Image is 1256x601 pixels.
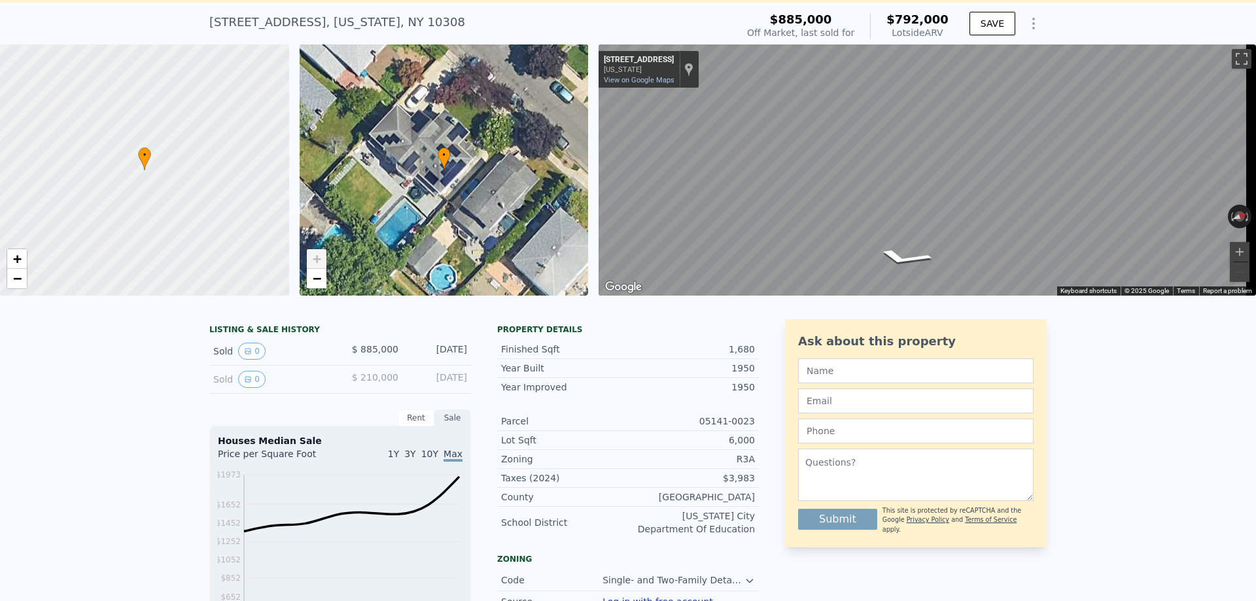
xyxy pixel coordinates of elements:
[218,447,340,468] div: Price per Square Foot
[307,269,326,288] a: Zoom out
[388,449,399,459] span: 1Y
[7,269,27,288] a: Zoom out
[969,12,1015,35] button: SAVE
[628,434,755,447] div: 6,000
[213,343,330,360] div: Sold
[1227,208,1253,225] button: Reset the view
[886,12,949,26] span: $792,000
[220,574,241,583] tspan: $852
[497,324,759,335] div: Property details
[501,415,628,428] div: Parcel
[434,409,471,426] div: Sale
[599,44,1256,296] div: Map
[1230,262,1249,282] button: Zoom out
[1228,205,1235,228] button: Rotate counterclockwise
[501,362,628,375] div: Year Built
[216,555,241,564] tspan: $1052
[409,371,467,388] div: [DATE]
[501,434,628,447] div: Lot Sqft
[501,472,628,485] div: Taxes (2024)
[907,516,949,523] a: Privacy Policy
[497,554,759,564] div: Zoning
[1125,287,1169,294] span: © 2025 Google
[604,55,674,65] div: [STREET_ADDRESS]
[1245,205,1252,228] button: Rotate clockwise
[628,381,755,394] div: 1950
[1020,10,1047,37] button: Show Options
[209,324,471,337] div: LISTING & SALE HISTORY
[798,509,877,530] button: Submit
[216,500,241,509] tspan: $1652
[628,362,755,375] div: 1950
[216,519,241,528] tspan: $1452
[312,250,321,267] span: +
[1203,287,1252,294] a: Report a problem
[886,26,949,39] div: Lotside ARV
[1060,286,1117,296] button: Keyboard shortcuts
[604,76,674,84] a: View on Google Maps
[628,415,755,428] div: 05141-0023
[138,147,151,170] div: •
[604,65,674,74] div: [US_STATE]
[438,147,451,170] div: •
[501,516,628,529] div: School District
[628,472,755,485] div: $3,983
[238,343,266,360] button: View historical data
[501,381,628,394] div: Year Improved
[798,358,1034,383] input: Name
[238,371,266,388] button: View historical data
[404,449,415,459] span: 3Y
[7,249,27,269] a: Zoom in
[628,509,755,536] div: [US_STATE] City Department Of Education
[307,249,326,269] a: Zoom in
[444,449,462,462] span: Max
[216,470,241,479] tspan: $1973
[216,537,241,546] tspan: $1252
[1177,287,1195,294] a: Terms (opens in new tab)
[218,434,462,447] div: Houses Median Sale
[628,453,755,466] div: R3A
[798,388,1034,413] input: Email
[501,574,602,587] div: Code
[213,371,330,388] div: Sold
[1230,242,1249,262] button: Zoom in
[798,332,1034,351] div: Ask about this property
[628,490,755,504] div: [GEOGRAPHIC_DATA]
[684,62,693,77] a: Show location on map
[628,343,755,356] div: 1,680
[965,516,1017,523] a: Terms of Service
[602,574,744,587] div: Single- and Two-Family Detached Residences
[312,270,321,286] span: −
[856,245,951,271] path: Go Southeast, Great Kills Rd
[602,279,645,296] a: Open this area in Google Maps (opens a new window)
[352,372,398,383] span: $ 210,000
[138,149,151,161] span: •
[398,409,434,426] div: Rent
[13,270,22,286] span: −
[747,26,854,39] div: Off Market, last sold for
[770,12,832,26] span: $885,000
[438,149,451,161] span: •
[421,449,438,459] span: 10Y
[352,344,398,354] span: $ 885,000
[882,506,1034,534] div: This site is protected by reCAPTCHA and the Google and apply.
[501,453,628,466] div: Zoning
[1232,49,1251,69] button: Toggle fullscreen view
[409,343,467,360] div: [DATE]
[501,343,628,356] div: Finished Sqft
[209,13,465,31] div: [STREET_ADDRESS] , [US_STATE] , NY 10308
[798,419,1034,443] input: Phone
[13,250,22,267] span: +
[602,279,645,296] img: Google
[501,490,628,504] div: County
[599,44,1256,296] div: Street View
